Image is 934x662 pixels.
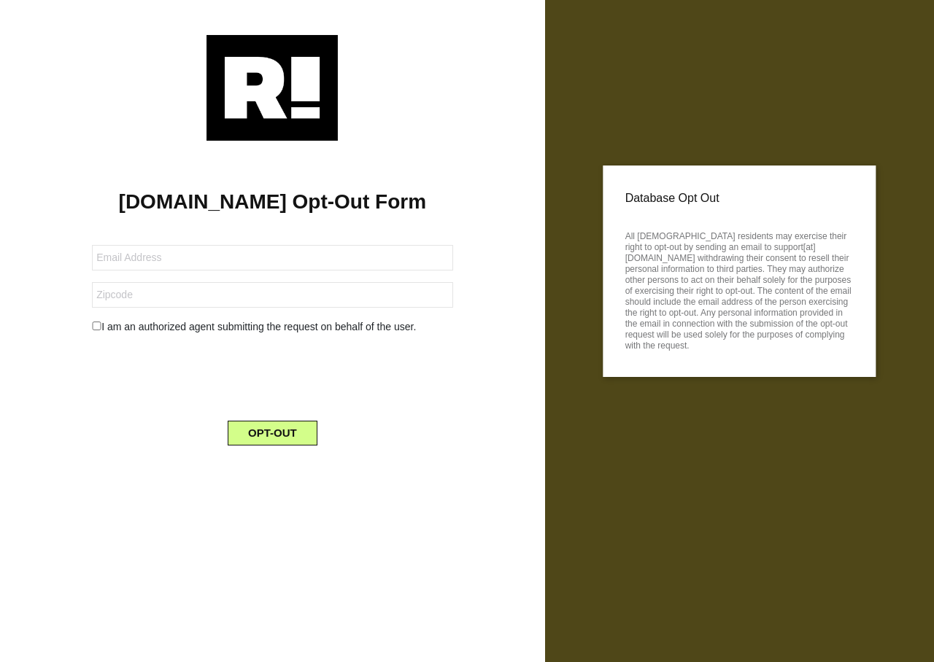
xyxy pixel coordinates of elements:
[92,245,452,270] input: Email Address
[228,421,317,445] button: OPT-OUT
[625,227,854,351] p: All [DEMOGRAPHIC_DATA] residents may exercise their right to opt-out by sending an email to suppo...
[625,187,854,209] p: Database Opt Out
[81,319,463,335] div: I am an authorized agent submitting the request on behalf of the user.
[22,190,523,214] h1: [DOMAIN_NAME] Opt-Out Form
[161,346,383,403] iframe: reCAPTCHA
[92,282,452,308] input: Zipcode
[207,35,338,141] img: Retention.com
